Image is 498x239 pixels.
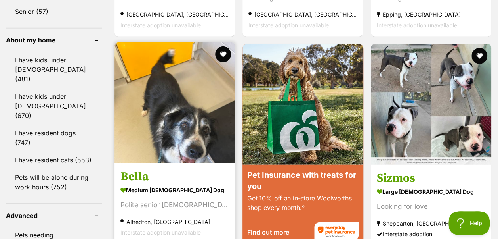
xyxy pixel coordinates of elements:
[6,52,102,87] a: I have kids under [DEMOGRAPHIC_DATA] (481)
[371,44,491,165] img: Sizmos - American Staffordshire Terrier Dog
[377,218,485,229] strong: Shepparton, [GEOGRAPHIC_DATA]
[377,9,485,20] strong: Epping, [GEOGRAPHIC_DATA]
[6,88,102,124] a: I have kids under [DEMOGRAPHIC_DATA] (670)
[6,169,102,195] a: Pets will be alone during work hours (752)
[6,37,102,44] header: About my home
[248,9,357,20] strong: [GEOGRAPHIC_DATA], [GEOGRAPHIC_DATA]
[215,46,231,62] button: favourite
[6,125,102,151] a: I have resident dogs (747)
[114,42,235,163] img: Bella - Border Collie Dog
[120,184,229,196] strong: medium [DEMOGRAPHIC_DATA] Dog
[120,9,229,20] strong: [GEOGRAPHIC_DATA], [GEOGRAPHIC_DATA]
[248,22,329,29] span: Interstate adoption unavailable
[377,22,457,29] span: Interstate adoption unavailable
[120,22,201,29] span: Interstate adoption unavailable
[377,171,485,186] h3: Sizmos
[6,3,102,20] a: Senior (57)
[120,169,229,184] h3: Bella
[120,200,229,210] div: Polite senior [DEMOGRAPHIC_DATA]
[471,48,487,64] button: favourite
[120,229,201,236] span: Interstate adoption unavailable
[6,212,102,219] header: Advanced
[448,211,490,235] iframe: Help Scout Beacon - Open
[120,216,229,227] strong: Alfredton, [GEOGRAPHIC_DATA]
[377,186,485,197] strong: large [DEMOGRAPHIC_DATA] Dog
[377,201,485,212] div: Looking for love
[6,152,102,168] a: I have resident cats (553)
